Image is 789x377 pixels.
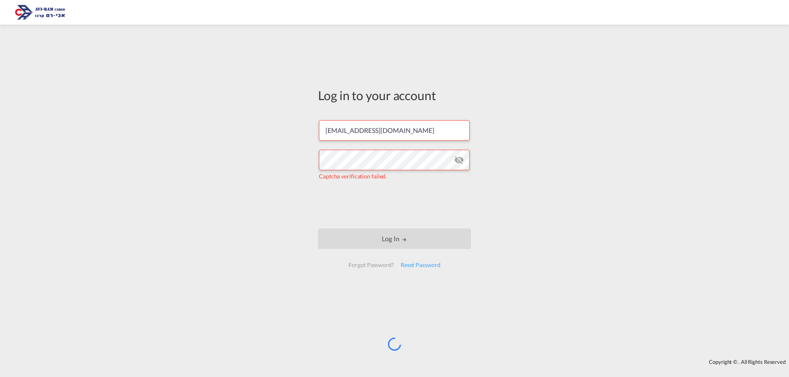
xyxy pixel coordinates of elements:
[319,173,387,180] span: Captcha verification failed.
[332,188,457,220] iframe: reCAPTCHA
[12,3,68,22] img: 166978e0a5f911edb4280f3c7a976193.png
[454,155,464,165] md-icon: icon-eye-off
[397,258,444,272] div: Reset Password
[319,120,470,141] input: Enter email/phone number
[318,87,471,104] div: Log in to your account
[345,258,397,272] div: Forgot Password?
[318,228,471,249] button: LOGIN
